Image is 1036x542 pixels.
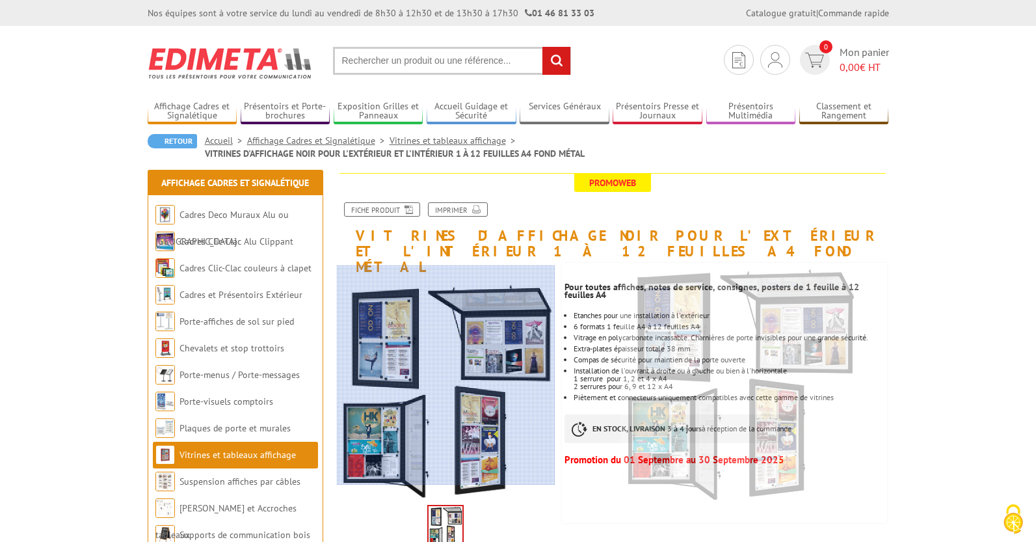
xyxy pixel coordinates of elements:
img: Porte-visuels comptoirs [155,392,175,411]
a: Vitrines et tableaux affichage [390,135,520,146]
a: Chevalets et stop trottoirs [179,342,284,354]
a: Porte-affiches de sol sur pied [179,316,294,327]
input: Rechercher un produit ou une référence... [333,47,571,75]
a: [PERSON_NAME] et Accroches tableaux [155,502,297,541]
button: Cookies (fenêtre modale) [990,498,1036,542]
a: Affichage Cadres et Signalétique [148,101,237,122]
a: Présentoirs Multimédia [706,101,796,122]
a: devis rapide 0 Mon panier 0,00€ HT [797,45,889,75]
span: 0 [819,40,832,53]
a: Présentoirs Presse et Journaux [613,101,702,122]
div: | [746,7,889,20]
input: rechercher [542,47,570,75]
a: Catalogue gratuit [746,7,816,19]
a: Porte-menus / Porte-messages [179,369,300,381]
a: Exposition Grilles et Panneaux [334,101,423,122]
a: Accueil [205,135,247,146]
img: Porte-affiches de sol sur pied [155,312,175,331]
img: Vitrines et tableaux affichage [155,445,175,465]
a: Cadres Clic-Clac Alu Clippant [179,236,293,247]
img: Cadres Clic-Clac couleurs à clapet [155,258,175,278]
a: Affichage Cadres et Signalétique [247,135,390,146]
img: Cadres et Présentoirs Extérieur [155,285,175,305]
a: Imprimer [428,202,488,217]
strong: 01 46 81 33 03 [525,7,594,19]
li: VITRINES D'AFFICHAGE NOIR POUR L'EXTÉRIEUR ET L'INTÉRIEUR 1 À 12 FEUILLES A4 FOND MÉTAL [205,147,585,160]
a: Cadres et Présentoirs Extérieur [179,289,302,301]
div: Nos équipes sont à votre service du lundi au vendredi de 8h30 à 12h30 et de 13h30 à 17h30 [148,7,594,20]
a: Classement et Rangement [799,101,889,122]
a: Plaques de porte et murales [179,422,291,434]
img: Cookies (fenêtre modale) [997,503,1029,535]
img: Suspension affiches par câbles [155,472,175,491]
a: Accueil Guidage et Sécurité [427,101,516,122]
span: € HT [840,60,889,75]
span: 0,00 [840,61,860,74]
a: Présentoirs et Porte-brochures [241,101,330,122]
img: Edimeta [148,39,313,87]
img: devis rapide [805,53,824,68]
img: Chevalets et stop trottoirs [155,338,175,358]
a: Cadres Clic-Clac couleurs à clapet [179,262,312,274]
a: Suspension affiches par câbles [179,476,300,487]
a: Porte-visuels comptoirs [179,396,273,407]
a: Vitrines et tableaux affichage [179,449,296,461]
a: Commande rapide [818,7,889,19]
img: Plaques de porte et murales [155,418,175,438]
a: Supports de communication bois [179,529,310,541]
a: Affichage Cadres et Signalétique [161,177,309,189]
img: Cadres Deco Muraux Alu ou Bois [155,205,175,224]
img: affichage_vitrines_d_affichage_affiche_interieur_exterieur_fond_metal_214511nr_214513nr_214515nr.jpg [620,265,858,503]
a: Fiche produit [344,202,420,217]
img: devis rapide [732,52,745,68]
a: Cadres Deco Muraux Alu ou [GEOGRAPHIC_DATA] [155,209,289,247]
img: devis rapide [768,52,782,68]
a: Retour [148,134,197,148]
span: Mon panier [840,45,889,75]
a: Services Généraux [520,101,609,122]
img: Porte-menus / Porte-messages [155,365,175,385]
span: Promoweb [574,174,651,192]
img: Cimaises et Accroches tableaux [155,498,175,518]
